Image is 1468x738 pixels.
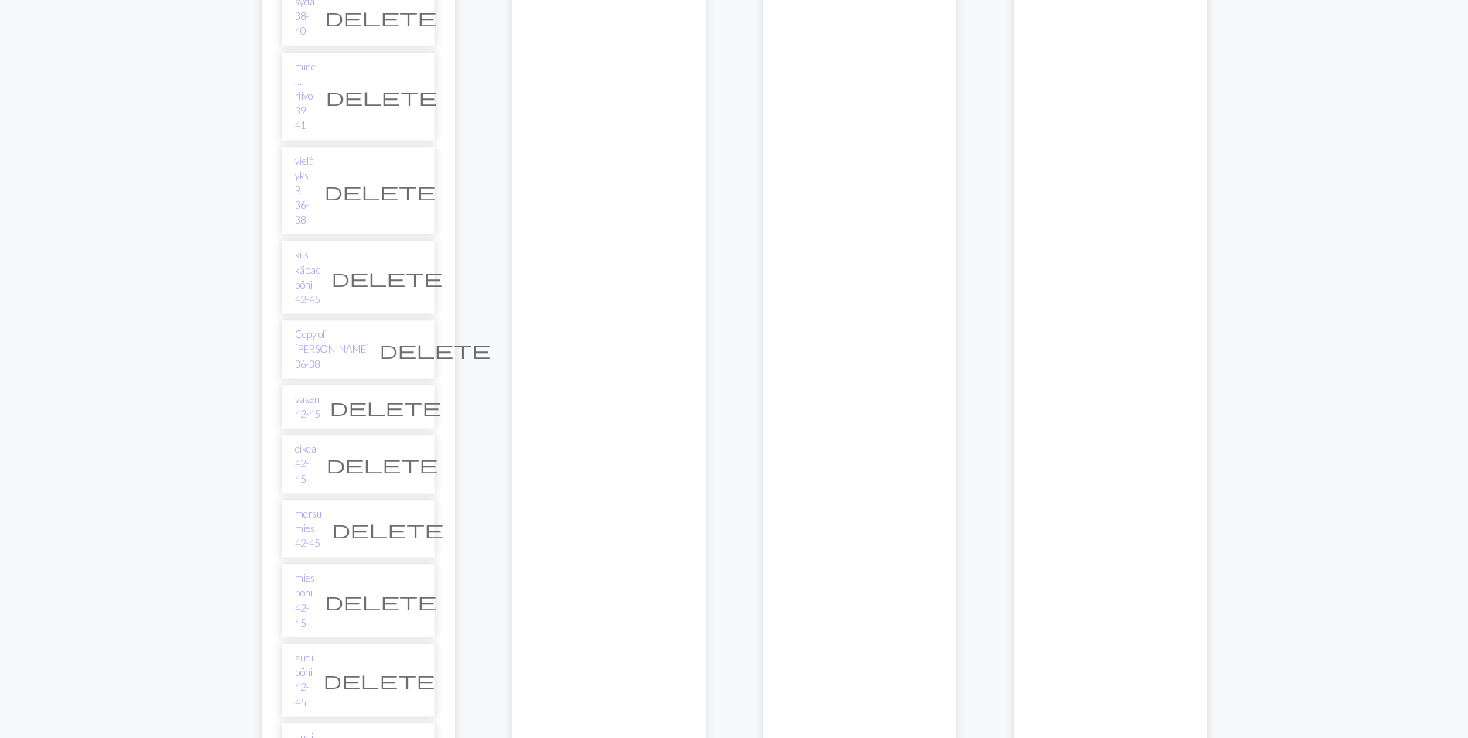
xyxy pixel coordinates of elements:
[331,267,443,289] span: delete
[315,2,447,32] button: Delete chart
[332,518,443,540] span: delete
[295,327,369,372] a: Copy of [PERSON_NAME] 36-38
[324,180,436,202] span: delete
[295,442,317,487] a: oikea 42-45
[379,339,491,360] span: delete
[315,586,447,616] button: Delete chart
[295,392,320,422] a: vasen 42-45
[316,82,447,111] button: Delete chart
[295,248,321,307] a: kiisu käpad pöhi 42-45
[314,176,446,206] button: Delete chart
[295,507,322,552] a: mersu mies 42-45
[321,263,453,292] button: Delete chart
[326,86,437,108] span: delete
[295,60,316,134] a: mine ... riivo 39-41
[295,571,315,630] a: mies pöhi 42-45
[325,590,436,612] span: delete
[295,154,314,228] a: vielä yksi R 36-38
[295,651,313,710] a: audi pöhi 42-45
[327,453,438,475] span: delete
[323,669,435,691] span: delete
[325,6,436,28] span: delete
[369,335,501,364] button: Delete chart
[317,449,448,479] button: Delete chart
[322,514,453,544] button: Delete chart
[320,392,451,422] button: Delete chart
[330,396,441,418] span: delete
[313,665,445,695] button: Delete chart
